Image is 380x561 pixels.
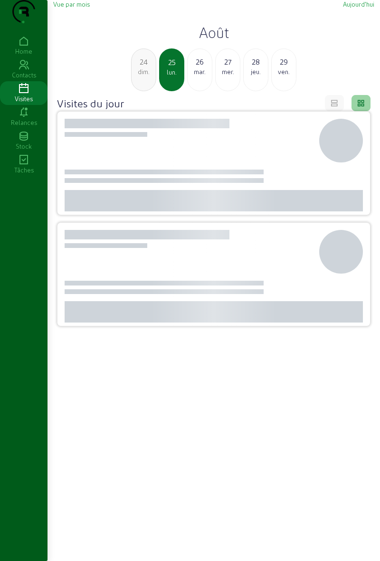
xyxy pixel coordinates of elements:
[216,67,240,76] div: mer.
[53,0,90,8] span: Vue par mois
[132,56,156,67] div: 24
[272,67,296,76] div: ven.
[188,67,212,76] div: mar.
[160,57,183,68] div: 25
[244,56,268,67] div: 28
[244,67,268,76] div: jeu.
[160,68,183,76] div: lun.
[132,67,156,76] div: dim.
[188,56,212,67] div: 26
[57,96,124,110] h4: Visites du jour
[216,56,240,67] div: 27
[343,0,374,8] span: Aujourd'hui
[272,56,296,67] div: 29
[53,24,374,41] h2: Août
